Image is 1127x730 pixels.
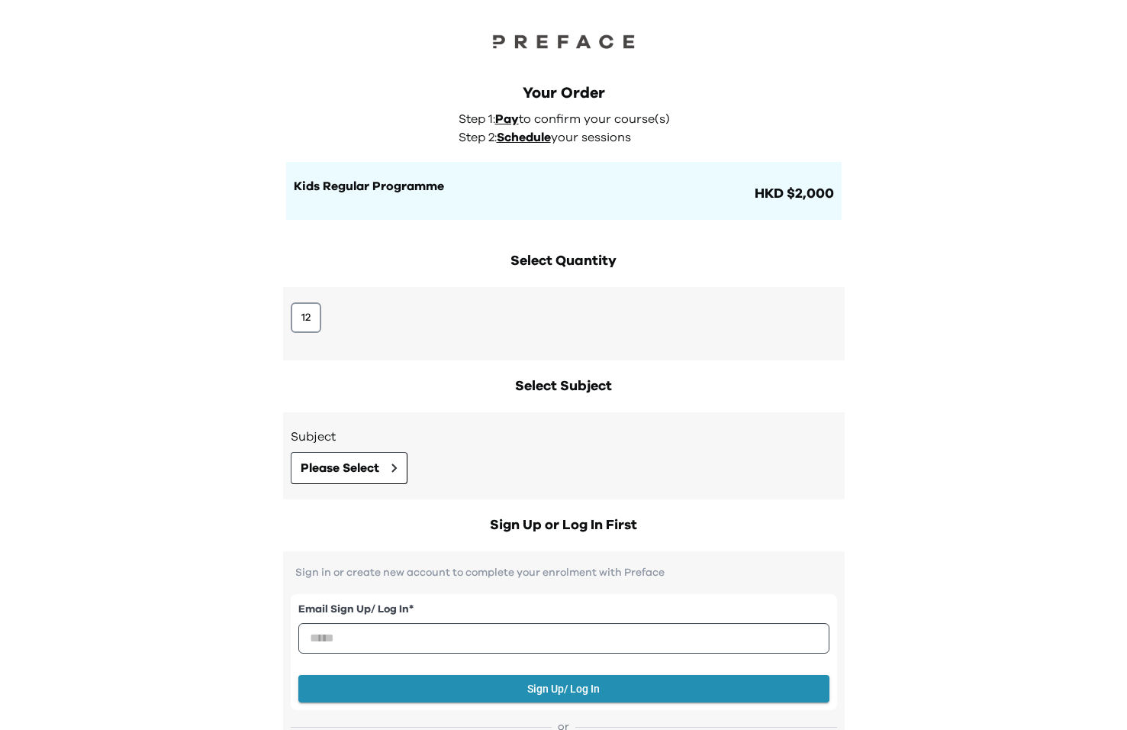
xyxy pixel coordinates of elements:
[291,428,837,446] h3: Subject
[459,110,678,128] p: Step 1: to confirm your course(s)
[283,376,845,397] h2: Select Subject
[495,113,519,125] span: Pay
[283,515,845,536] h2: Sign Up or Log In First
[459,128,678,147] p: Step 2: your sessions
[286,82,842,104] div: Your Order
[497,131,551,144] span: Schedule
[298,675,829,703] button: Sign Up/ Log In
[301,459,379,477] span: Please Select
[283,250,845,272] h2: Select Quantity
[488,31,640,52] img: Preface Logo
[298,602,829,618] label: Email Sign Up/ Log In *
[291,302,321,333] button: 12
[294,177,752,195] h1: Kids Regular Programme
[752,183,834,205] span: HKD $2,000
[291,567,837,579] p: Sign in or create new account to complete your enrolment with Preface
[291,452,407,484] button: Please Select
